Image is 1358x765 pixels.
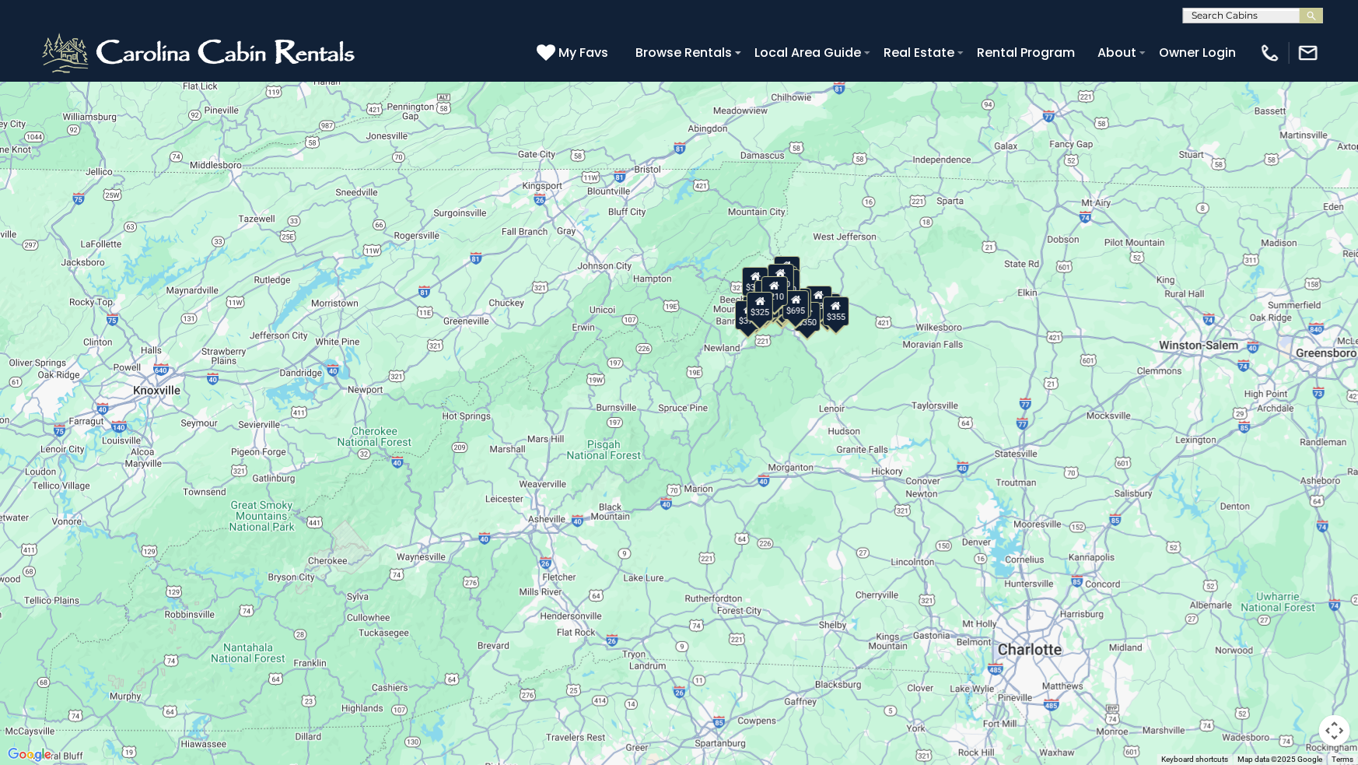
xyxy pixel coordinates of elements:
img: phone-regular-white.png [1259,42,1281,64]
a: Browse Rentals [628,39,740,66]
a: Real Estate [876,39,962,66]
a: My Favs [537,43,612,63]
span: My Favs [558,43,608,62]
img: mail-regular-white.png [1297,42,1319,64]
a: Owner Login [1151,39,1244,66]
a: About [1090,39,1144,66]
img: White-1-2.png [39,30,362,76]
a: Rental Program [969,39,1083,66]
a: Local Area Guide [747,39,869,66]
